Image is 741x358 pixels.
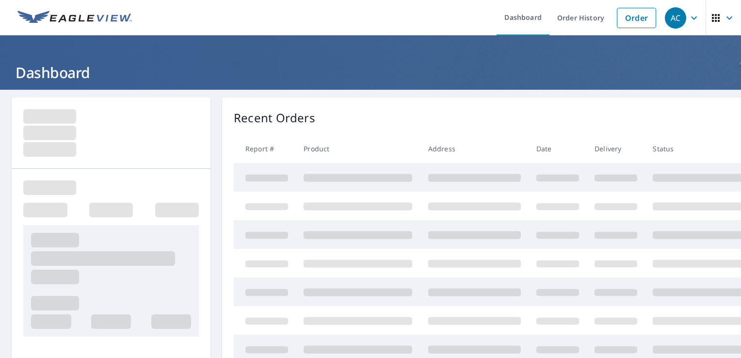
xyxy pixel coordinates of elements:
[234,134,296,163] th: Report #
[12,63,729,82] h1: Dashboard
[617,8,656,28] a: Order
[587,134,645,163] th: Delivery
[17,11,132,25] img: EV Logo
[420,134,529,163] th: Address
[665,7,686,29] div: AC
[234,109,315,127] p: Recent Orders
[296,134,420,163] th: Product
[529,134,587,163] th: Date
